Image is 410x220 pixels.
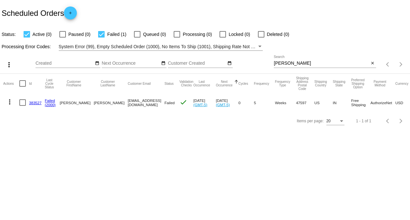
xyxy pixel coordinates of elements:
div: Items per page: [297,119,323,123]
button: Change sorting for ShippingCountry [314,80,327,87]
mat-select: Filter by Processing Error Codes [59,43,263,51]
button: Next page [395,115,407,127]
button: Change sorting for Status [164,82,173,85]
span: Deleted (0) [267,30,289,38]
mat-cell: [DATE] [193,93,216,112]
a: (GMT-5) [193,103,207,107]
button: Previous page [382,58,395,71]
mat-icon: add [67,11,74,18]
mat-header-cell: Validation Checks [179,74,193,93]
button: Change sorting for ShippingState [333,80,345,87]
button: Change sorting for Id [29,82,32,85]
span: Queued (0) [143,30,166,38]
button: Change sorting for CustomerEmail [128,82,151,85]
mat-cell: 47597 [296,93,314,112]
mat-cell: AuthorizeNet [370,93,395,112]
mat-cell: 0 [238,93,254,112]
span: Status: [2,32,16,37]
mat-icon: check [179,98,187,106]
span: Failed (1) [107,30,126,38]
button: Change sorting for CustomerLastName [94,80,122,87]
button: Change sorting for PreferredShippingOption [351,78,365,89]
mat-header-cell: Actions [3,74,19,93]
button: Change sorting for LastOccurrenceUtc [193,80,210,87]
span: Paused (0) [68,30,90,38]
button: Change sorting for PaymentMethod.Type [370,80,389,87]
mat-icon: date_range [95,61,99,66]
mat-cell: US [314,93,333,112]
mat-cell: Free Shipping [351,93,371,112]
button: Change sorting for Cycles [238,82,248,85]
div: 1 - 1 of 1 [356,119,371,123]
a: 383527 [29,101,42,105]
mat-icon: date_range [227,61,232,66]
a: (2000) [45,103,56,107]
mat-cell: [PERSON_NAME] [94,93,128,112]
span: Active (0) [33,30,52,38]
h2: Scheduled Orders [2,6,77,19]
mat-icon: more_vert [6,98,14,106]
button: Change sorting for ShippingPostcode [296,76,309,91]
mat-icon: date_range [161,61,166,66]
mat-cell: [PERSON_NAME] [60,93,94,112]
input: Created [36,61,94,66]
mat-cell: 5 [254,93,275,112]
a: (GMT-5) [216,103,230,107]
span: 20 [326,119,331,123]
input: Search [274,61,369,66]
mat-cell: [DATE] [216,93,239,112]
a: Failed [45,98,55,103]
span: Failed [164,101,175,105]
button: Next page [395,58,407,71]
button: Change sorting for Frequency [254,82,269,85]
button: Change sorting for CustomerFirstName [60,80,88,87]
mat-cell: IN [333,93,351,112]
span: Processing Error Codes: [2,44,51,49]
mat-cell: [EMAIL_ADDRESS][DOMAIN_NAME] [128,93,165,112]
span: Locked (0) [229,30,250,38]
input: Customer Created [168,61,226,66]
button: Clear [369,60,376,67]
mat-icon: more_vert [5,61,13,69]
button: Change sorting for FrequencyType [275,80,290,87]
mat-cell: Weeks [275,93,296,112]
button: Change sorting for LastProcessingCycleId [45,78,54,89]
mat-select: Items per page: [326,119,344,124]
button: Change sorting for NextOccurrenceUtc [216,80,233,87]
mat-icon: close [370,61,375,66]
button: Previous page [382,115,395,127]
button: Change sorting for CurrencyIso [395,82,408,85]
input: Next Occurrence [102,61,160,66]
span: Processing (0) [183,30,212,38]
